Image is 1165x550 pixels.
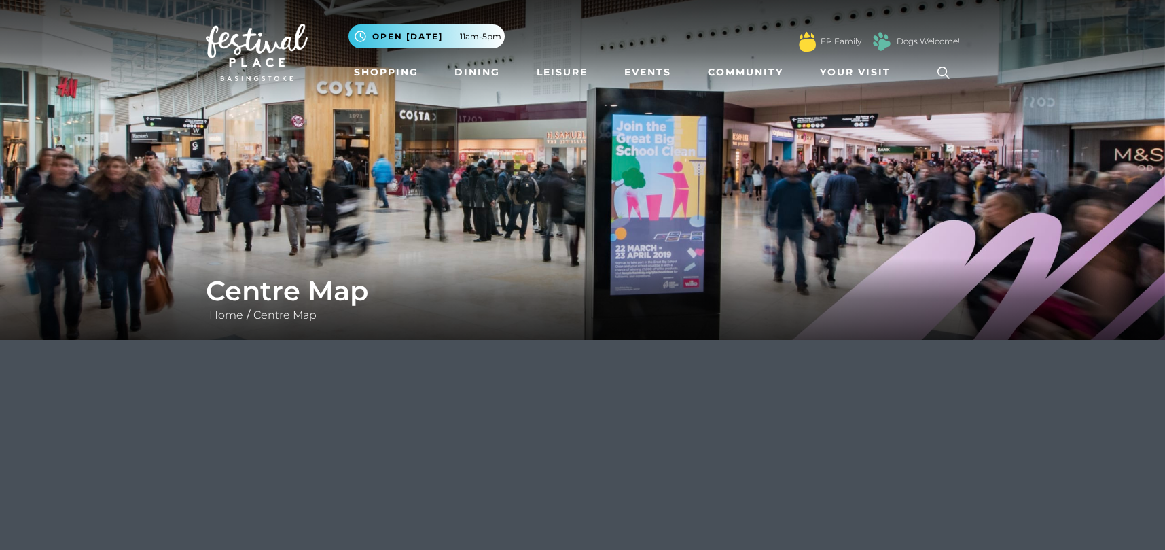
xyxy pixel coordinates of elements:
[206,309,247,322] a: Home
[348,60,424,85] a: Shopping
[348,24,505,48] button: Open [DATE] 11am-5pm
[460,31,501,43] span: 11am-5pm
[820,65,891,80] span: Your Visit
[531,60,593,85] a: Leisure
[449,60,505,85] a: Dining
[814,60,903,85] a: Your Visit
[196,275,970,324] div: /
[372,31,443,43] span: Open [DATE]
[206,24,308,81] img: Festival Place Logo
[821,35,861,48] a: FP Family
[897,35,960,48] a: Dogs Welcome!
[206,275,960,307] h1: Centre Map
[702,60,789,85] a: Community
[250,309,320,322] a: Centre Map
[619,60,677,85] a: Events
